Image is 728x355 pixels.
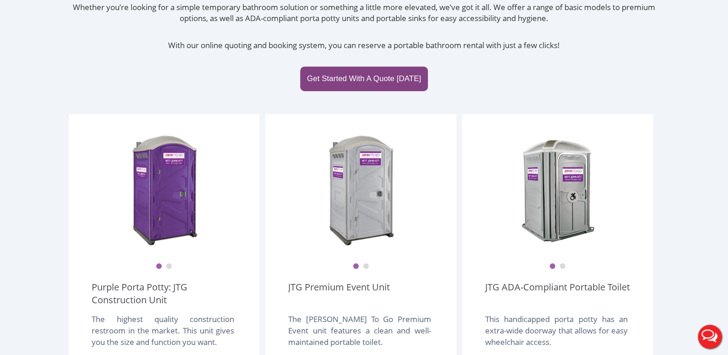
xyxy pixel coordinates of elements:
p: With our online quoting and booking system, you can reserve a portable bathroom rental with just ... [69,40,659,51]
button: 1 of 2 [156,263,162,270]
button: 2 of 2 [166,263,172,270]
img: ADA Handicapped Accessible Unit [521,132,594,247]
button: 2 of 2 [559,263,566,270]
a: JTG ADA-Compliant Portable Toilet [485,281,629,306]
p: Whether you’re looking for a simple temporary bathroom solution or something a little more elevat... [69,2,659,24]
button: 1 of 2 [549,263,556,270]
a: JTG Premium Event Unit [288,281,390,306]
button: 1 of 2 [352,263,359,270]
a: Purple Porta Potty: JTG Construction Unit [92,281,236,306]
a: Get Started With A Quote [DATE] [300,66,428,91]
button: Live Chat [691,318,728,355]
button: 2 of 2 [362,263,369,270]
